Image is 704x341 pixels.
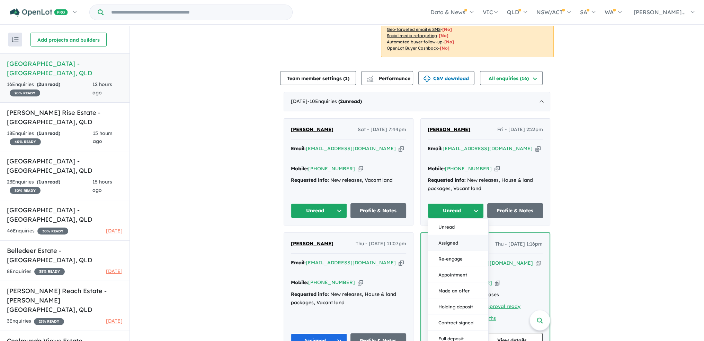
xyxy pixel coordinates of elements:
[291,165,308,172] strong: Mobile:
[38,130,41,136] span: 1
[284,92,550,111] div: [DATE]
[10,8,68,17] img: Openlot PRO Logo White
[495,279,500,287] button: Copy
[308,165,355,172] a: [PHONE_NUMBER]
[387,45,438,51] u: OpenLot Buyer Cashback
[308,98,362,104] span: - 10 Enquir ies
[338,98,362,104] strong: ( unread)
[428,126,470,133] span: [PERSON_NAME]
[291,176,406,185] div: New releases, Vacant land
[428,235,488,251] button: Assigned
[428,299,488,315] button: Holding deposit
[473,303,520,309] a: Pre-approval ready
[93,130,113,145] span: 15 hours ago
[291,145,306,152] strong: Email:
[428,315,488,331] button: Contract signed
[7,129,93,146] div: 18 Enquir ies
[10,89,40,96] span: 20 % READY
[306,259,396,266] a: [EMAIL_ADDRESS][DOMAIN_NAME]
[34,268,65,275] span: 35 % READY
[367,76,373,79] img: line-chart.svg
[7,80,92,97] div: 16 Enquir ies
[37,179,60,185] strong: ( unread)
[535,145,541,152] button: Copy
[494,165,500,172] button: Copy
[428,203,484,218] button: Unread
[428,177,466,183] strong: Requested info:
[358,126,406,134] span: Sat - [DATE] 7:44pm
[30,33,107,46] button: Add projects and builders
[37,81,60,87] strong: ( unread)
[308,279,355,285] a: [PHONE_NUMBER]
[280,71,356,85] button: Team member settings (1)
[443,145,533,152] a: [EMAIL_ADDRESS][DOMAIN_NAME]
[291,177,329,183] strong: Requested info:
[442,27,452,32] span: [No]
[387,39,443,44] u: Automated buyer follow-up
[428,176,543,193] div: New releases, House & land packages, Vacant land
[291,279,308,285] strong: Mobile:
[340,98,343,104] span: 2
[10,187,41,194] span: 30 % READY
[440,45,449,51] span: [No]
[306,145,396,152] a: [EMAIL_ADDRESS][DOMAIN_NAME]
[428,251,488,267] button: Re-engage
[367,78,374,82] img: bar-chart.svg
[7,227,68,235] div: 46 Enquir ies
[291,240,333,248] a: [PERSON_NAME]
[38,179,41,185] span: 1
[10,138,41,145] span: 40 % READY
[291,203,347,218] button: Unread
[7,317,64,325] div: 3 Enquir ies
[7,108,123,127] h5: [PERSON_NAME] Rise Estate - [GEOGRAPHIC_DATA] , QLD
[428,165,445,172] strong: Mobile:
[7,286,123,314] h5: [PERSON_NAME] Reach Estate - [PERSON_NAME][GEOGRAPHIC_DATA] , QLD
[444,39,454,44] span: [No]
[497,126,543,134] span: Fri - [DATE] 2:23pm
[428,126,470,134] a: [PERSON_NAME]
[350,203,407,218] a: Profile & Notes
[7,59,123,78] h5: [GEOGRAPHIC_DATA] - [GEOGRAPHIC_DATA] , QLD
[7,178,92,195] div: 23 Enquir ies
[536,259,541,267] button: Copy
[291,126,333,134] a: [PERSON_NAME]
[495,240,543,248] span: Thu - [DATE] 1:16pm
[387,27,440,32] u: Geo-targeted email & SMS
[38,81,41,87] span: 2
[34,318,64,325] span: 25 % READY
[487,203,543,218] a: Profile & Notes
[106,268,123,274] span: [DATE]
[92,81,112,96] span: 12 hours ago
[634,9,686,16] span: [PERSON_NAME]...
[418,71,474,85] button: CSV download
[428,283,488,299] button: Made an offer
[428,219,488,235] button: Unread
[105,5,291,20] input: Try estate name, suburb, builder or developer
[368,75,410,82] span: Performance
[399,259,404,266] button: Copy
[424,76,430,83] img: download icon
[92,179,112,193] span: 15 hours ago
[37,228,68,235] span: 30 % READY
[291,240,333,247] span: [PERSON_NAME]
[428,145,443,152] strong: Email:
[358,279,363,286] button: Copy
[7,156,123,175] h5: [GEOGRAPHIC_DATA] - [GEOGRAPHIC_DATA] , QLD
[12,37,19,42] img: sort.svg
[356,240,406,248] span: Thu - [DATE] 11:07pm
[291,126,333,133] span: [PERSON_NAME]
[361,71,413,85] button: Performance
[399,145,404,152] button: Copy
[439,33,448,38] span: [No]
[7,246,123,265] h5: Belledeer Estate - [GEOGRAPHIC_DATA] , QLD
[291,291,329,297] strong: Requested info:
[291,259,306,266] strong: Email:
[358,165,363,172] button: Copy
[387,33,437,38] u: Social media retargeting
[7,267,65,276] div: 8 Enquir ies
[480,71,543,85] button: All enquiries (16)
[291,290,406,307] div: New releases, House & land packages, Vacant land
[7,205,123,224] h5: [GEOGRAPHIC_DATA] - [GEOGRAPHIC_DATA] , QLD
[428,267,488,283] button: Appointment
